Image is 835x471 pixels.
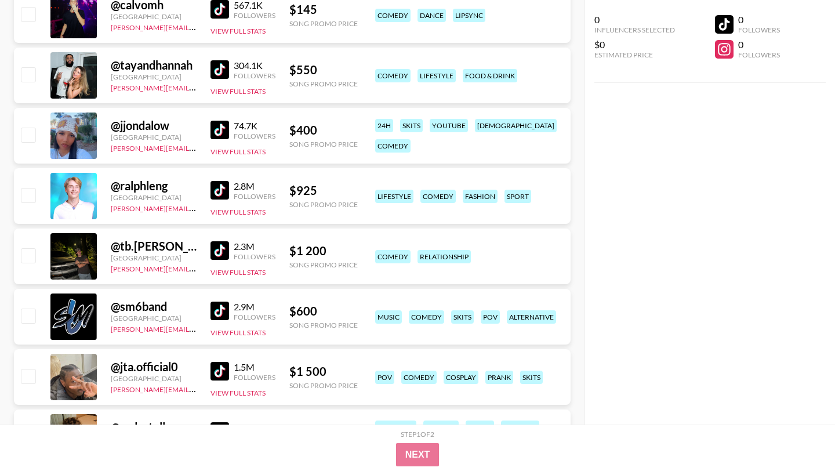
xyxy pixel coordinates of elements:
[234,60,275,71] div: 304.1K
[111,314,197,323] div: [GEOGRAPHIC_DATA]
[453,9,485,22] div: lipsync
[210,328,266,337] button: View Full Stats
[466,421,494,434] div: dance
[396,443,440,466] button: Next
[111,73,197,81] div: [GEOGRAPHIC_DATA]
[418,69,456,82] div: lifestyle
[481,310,500,324] div: pov
[234,180,275,192] div: 2.8M
[111,58,197,73] div: @ tayandhannah
[420,190,456,203] div: comedy
[210,302,229,320] img: TikTok
[289,63,358,77] div: $ 550
[111,374,197,383] div: [GEOGRAPHIC_DATA]
[111,12,197,21] div: [GEOGRAPHIC_DATA]
[289,321,358,329] div: Song Promo Price
[111,253,197,262] div: [GEOGRAPHIC_DATA]
[111,239,197,253] div: @ tb.[PERSON_NAME]
[375,371,394,384] div: pov
[520,371,543,384] div: skits
[210,208,266,216] button: View Full Stats
[210,362,229,381] img: TikTok
[289,304,358,318] div: $ 600
[210,121,229,139] img: TikTok
[210,181,229,200] img: TikTok
[234,373,275,382] div: Followers
[401,430,434,439] div: Step 1 of 2
[594,14,675,26] div: 0
[401,371,437,384] div: comedy
[444,371,478,384] div: cosplay
[111,262,282,273] a: [PERSON_NAME][EMAIL_ADDRESS][DOMAIN_NAME]
[738,50,780,59] div: Followers
[409,310,444,324] div: comedy
[289,140,358,148] div: Song Promo Price
[111,383,282,394] a: [PERSON_NAME][EMAIL_ADDRESS][DOMAIN_NAME]
[111,202,282,213] a: [PERSON_NAME][EMAIL_ADDRESS][DOMAIN_NAME]
[210,147,266,156] button: View Full Stats
[210,389,266,397] button: View Full Stats
[501,421,539,434] div: lifestyle
[210,241,229,260] img: TikTok
[210,60,229,79] img: TikTok
[111,21,337,32] a: [PERSON_NAME][EMAIL_ADDRESS][PERSON_NAME][DOMAIN_NAME]
[504,190,531,203] div: sport
[289,200,358,209] div: Song Promo Price
[111,323,282,334] a: [PERSON_NAME][EMAIL_ADDRESS][DOMAIN_NAME]
[234,120,275,132] div: 74.7K
[777,413,821,457] iframe: Drift Widget Chat Controller
[451,310,474,324] div: skits
[289,381,358,390] div: Song Promo Price
[375,9,411,22] div: comedy
[375,250,411,263] div: comedy
[594,39,675,50] div: $0
[210,27,266,35] button: View Full Stats
[289,79,358,88] div: Song Promo Price
[289,183,358,198] div: $ 925
[418,250,471,263] div: relationship
[375,119,393,132] div: 24h
[463,190,498,203] div: fashion
[289,2,358,17] div: $ 145
[463,69,517,82] div: food & drink
[111,81,282,92] a: [PERSON_NAME][EMAIL_ADDRESS][DOMAIN_NAME]
[234,422,275,433] div: 778.8K
[111,193,197,202] div: [GEOGRAPHIC_DATA]
[234,252,275,261] div: Followers
[210,268,266,277] button: View Full Stats
[289,364,358,379] div: $ 1 500
[111,133,197,142] div: [GEOGRAPHIC_DATA]
[400,119,423,132] div: skits
[111,118,197,133] div: @ jjondalow
[234,11,275,20] div: Followers
[375,310,402,324] div: music
[234,301,275,313] div: 2.9M
[738,39,780,50] div: 0
[418,9,446,22] div: dance
[234,132,275,140] div: Followers
[289,19,358,28] div: Song Promo Price
[375,190,413,203] div: lifestyle
[738,14,780,26] div: 0
[111,299,197,314] div: @ sm6band
[475,119,557,132] div: [DEMOGRAPHIC_DATA]
[111,420,197,434] div: @ rydertully_
[375,421,416,434] div: aesthetic
[423,421,459,434] div: comedy
[111,360,197,374] div: @ jta.official0
[210,422,229,441] img: TikTok
[738,26,780,34] div: Followers
[289,260,358,269] div: Song Promo Price
[289,244,358,258] div: $ 1 200
[594,50,675,59] div: Estimated Price
[375,69,411,82] div: comedy
[234,71,275,80] div: Followers
[485,371,513,384] div: prank
[430,119,468,132] div: youtube
[234,361,275,373] div: 1.5M
[594,26,675,34] div: Influencers Selected
[289,123,358,137] div: $ 400
[111,142,337,153] a: [PERSON_NAME][EMAIL_ADDRESS][PERSON_NAME][DOMAIN_NAME]
[111,179,197,193] div: @ ralphleng
[234,313,275,321] div: Followers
